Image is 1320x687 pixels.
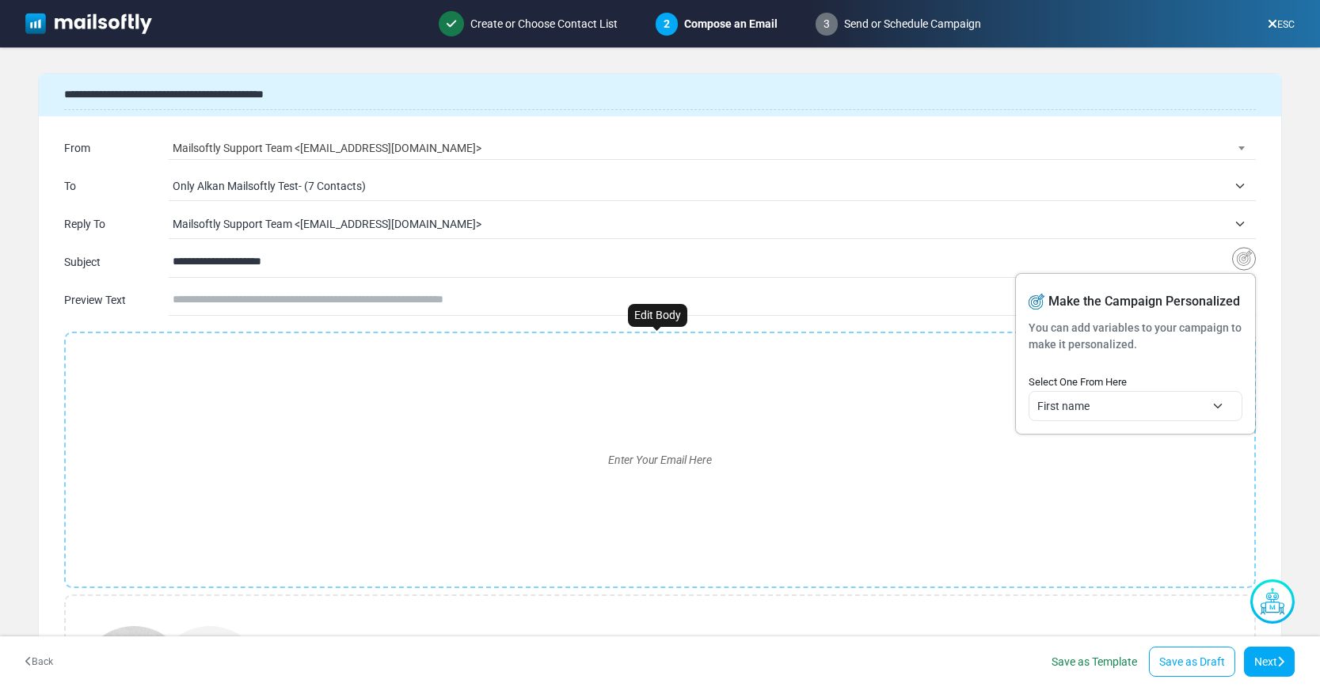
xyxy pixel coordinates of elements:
span: Mailsoftly Support Team <alkan@mailsoftly.com> [173,210,1256,238]
span: Mailsoftly Support Team <alkan@mailsoftly.com> [173,214,1227,233]
p: Make the Campaign Personalized [1029,287,1242,317]
img: mailsoftly_white_logo.svg [25,13,152,34]
span: Only Alkan Mailsoftly Test- (7 Contacts) [173,176,1227,195]
span: 2 [664,17,670,30]
div: To [64,178,143,195]
span: 3 [816,13,838,36]
span: Mailsoftly Support Team <alkan@mailsoftly.com> [173,137,1250,159]
span: Only Alkan Mailsoftly Test- (7 Contacts) [173,172,1256,200]
span: First name [1037,397,1205,416]
span: Enter Your Email Here [608,452,712,469]
div: Subject [64,254,143,271]
span: First name [1037,392,1234,420]
p: You can add variables to your campaign to make it personalized. [1029,320,1242,353]
label: Select One From Here [1029,374,1127,390]
img: AI Assistant [1250,579,1295,624]
div: From [64,140,143,157]
div: Preview Text [64,292,143,309]
a: ESC [1268,19,1295,30]
a: Next [1244,647,1295,677]
a: Save as Template [1042,647,1147,676]
div: Edit Body [628,304,687,327]
img: Insert Variable [1232,247,1256,271]
div: Reply To [64,216,143,233]
a: Back [25,655,53,669]
a: Save as Draft [1149,647,1235,677]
